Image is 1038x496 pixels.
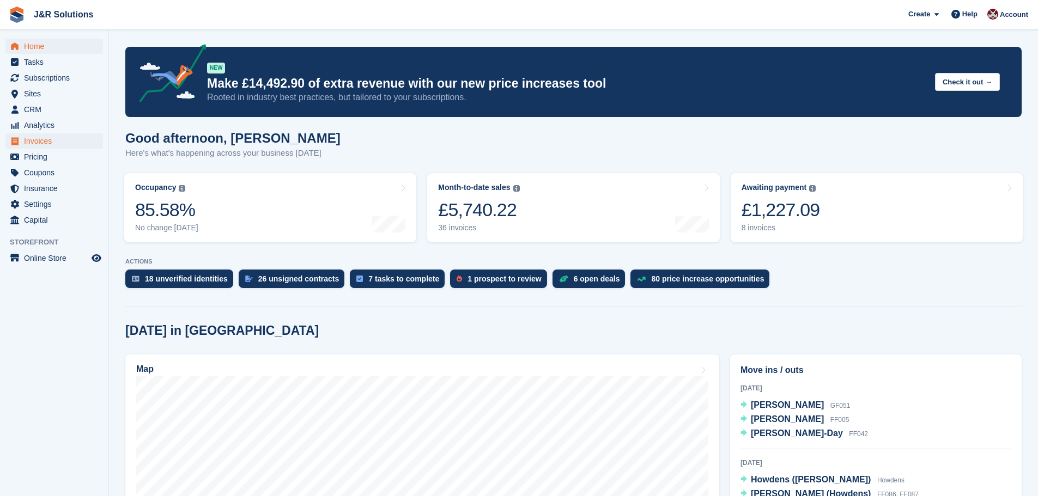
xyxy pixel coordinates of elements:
[10,237,108,248] span: Storefront
[908,9,930,20] span: Create
[356,275,363,282] img: task-75834270c22a3079a89374b754ae025e5fb1db73e45f91037f5363f120a921f8.svg
[24,118,89,133] span: Analytics
[24,70,89,85] span: Subscriptions
[5,54,103,70] a: menu
[5,197,103,212] a: menu
[468,274,541,283] div: 1 prospect to review
[935,73,1000,91] button: Check it out →
[651,274,764,283] div: 80 price increase opportunities
[751,475,871,484] span: Howdens ([PERSON_NAME])
[742,199,820,221] div: £1,227.09
[740,427,868,441] a: [PERSON_NAME]-Day FF042
[5,165,103,180] a: menu
[438,199,519,221] div: £5,740.22
[24,39,89,54] span: Home
[207,91,926,103] p: Rooted in industry best practices, but tailored to your subscriptions.
[1000,9,1028,20] span: Account
[24,86,89,101] span: Sites
[135,199,198,221] div: 85.58%
[207,63,225,74] div: NEW
[24,54,89,70] span: Tasks
[125,323,319,338] h2: [DATE] in [GEOGRAPHIC_DATA]
[5,102,103,117] a: menu
[751,400,824,409] span: [PERSON_NAME]
[124,173,416,242] a: Occupancy 85.58% No change [DATE]
[29,5,98,23] a: J&R Solutions
[830,416,849,424] span: FF005
[125,270,239,293] a: 18 unverified identities
[740,473,905,487] a: Howdens ([PERSON_NAME]) Howdens
[740,383,1011,393] div: [DATE]
[5,86,103,101] a: menu
[125,131,341,145] h1: Good afternoon, [PERSON_NAME]
[740,413,849,427] a: [PERSON_NAME] FF005
[5,133,103,149] a: menu
[24,181,89,196] span: Insurance
[637,277,646,281] img: price_increase_opportunities-93ffe204e8149a01c8c9dc8f82e8f89637d9d84a8eef4429ea346261dce0b2c0.svg
[5,212,103,228] a: menu
[179,185,185,192] img: icon-info-grey-7440780725fd019a000dd9b08b2336e03edf1995a4989e88bcd33f0948082b44.svg
[457,275,462,282] img: prospect-51fa495bee0391a8d652442698ab0144808aea92771e9ea1ae160a38d050c398.svg
[553,270,631,293] a: 6 open deals
[24,212,89,228] span: Capital
[245,275,253,282] img: contract_signature_icon-13c848040528278c33f63329250d36e43548de30e8caae1d1a13099fd9432cc5.svg
[809,185,816,192] img: icon-info-grey-7440780725fd019a000dd9b08b2336e03edf1995a4989e88bcd33f0948082b44.svg
[987,9,998,20] img: Julie Morgan
[742,223,820,232] div: 8 invoices
[740,364,1011,377] h2: Move ins / outs
[5,149,103,164] a: menu
[751,428,843,438] span: [PERSON_NAME]-Day
[559,275,568,283] img: deal-1b604bf984904fb50ccaf53a9ad4b4a5d6e5aea283cecdc64d6e3604feb123c2.svg
[513,185,520,192] img: icon-info-grey-7440780725fd019a000dd9b08b2336e03edf1995a4989e88bcd33f0948082b44.svg
[877,476,905,484] span: Howdens
[24,133,89,149] span: Invoices
[5,118,103,133] a: menu
[132,275,139,282] img: verify_identity-adf6edd0f0f0b5bbfe63781bf79b02c33cf7c696d77639b501bdc392416b5a36.svg
[368,274,439,283] div: 7 tasks to complete
[207,76,926,91] p: Make £14,492.90 of extra revenue with our new price increases tool
[849,430,868,438] span: FF042
[135,223,198,232] div: No change [DATE]
[427,173,719,242] a: Month-to-date sales £5,740.22 36 invoices
[5,181,103,196] a: menu
[130,44,207,106] img: price-adjustments-announcement-icon-8257ccfd72463d97f412b2fc003d46551f7dbcb40ab6d574587a9cd5c0d94...
[125,147,341,160] p: Here's what's happening across your business [DATE]
[5,39,103,54] a: menu
[962,9,978,20] span: Help
[5,70,103,85] a: menu
[350,270,450,293] a: 7 tasks to complete
[9,7,25,23] img: stora-icon-8386f47178a22dfd0bd8f6a31ec36ba5ce8667c1dd55bd0f319d3a0aa187defe.svg
[145,274,228,283] div: 18 unverified identities
[751,414,824,424] span: [PERSON_NAME]
[438,223,519,232] div: 36 invoices
[630,270,775,293] a: 80 price increase opportunities
[830,402,851,409] span: GF051
[135,183,176,192] div: Occupancy
[24,149,89,164] span: Pricing
[258,274,339,283] div: 26 unsigned contracts
[125,258,1022,265] p: ACTIONS
[239,270,350,293] a: 26 unsigned contracts
[438,183,510,192] div: Month-to-date sales
[450,270,552,293] a: 1 prospect to review
[5,250,103,266] a: menu
[24,165,89,180] span: Coupons
[742,183,807,192] div: Awaiting payment
[574,274,620,283] div: 6 open deals
[136,364,154,374] h2: Map
[731,173,1023,242] a: Awaiting payment £1,227.09 8 invoices
[24,250,89,266] span: Online Store
[740,399,850,413] a: [PERSON_NAME] GF051
[24,197,89,212] span: Settings
[24,102,89,117] span: CRM
[90,252,103,265] a: Preview store
[740,458,1011,468] div: [DATE]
